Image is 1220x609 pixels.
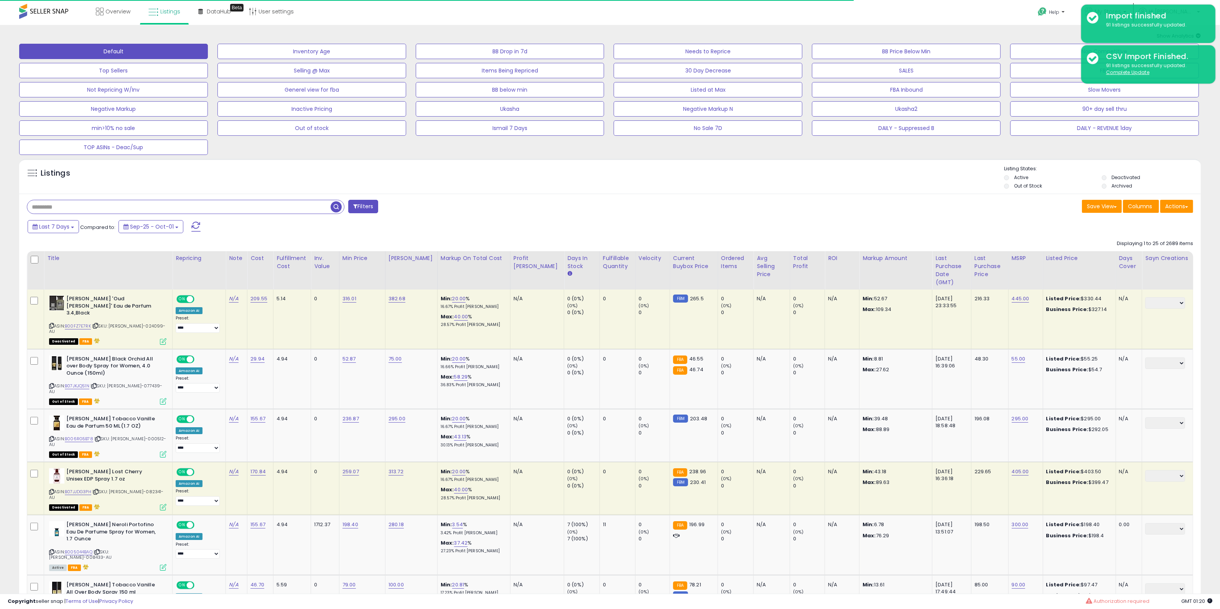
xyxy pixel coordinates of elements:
[1049,9,1059,15] span: Help
[1119,415,1136,422] div: N/A
[49,468,64,484] img: 41CsWM2Rh5L._SL40_.jpg
[975,356,1003,362] div: 48.30
[177,416,187,423] span: ON
[66,468,160,484] b: [PERSON_NAME] Lost Cherry Unisex EDP Spray 1.7 oz
[1012,254,1040,262] div: MSRP
[193,416,206,423] span: OFF
[935,295,965,309] div: [DATE] 23:33:55
[250,415,265,423] a: 155.67
[1046,415,1081,422] b: Listed Price:
[66,295,160,319] b: [PERSON_NAME] 'Oud [PERSON_NAME]' Eau de Parfum 3.4,Black
[441,254,507,262] div: Markup on Total Cost
[250,254,270,262] div: Cost
[314,356,333,362] div: 0
[793,430,825,436] div: 0
[229,355,238,363] a: N/A
[721,295,754,302] div: 0
[757,356,784,362] div: N/A
[176,316,220,333] div: Preset:
[441,295,452,302] b: Min:
[416,44,604,59] button: BB Drop in 7d
[1046,356,1110,362] div: $55.25
[812,63,1001,78] button: SALES
[1046,366,1088,373] b: Business Price:
[250,295,267,303] a: 209.55
[314,415,333,422] div: 0
[193,296,206,303] span: OFF
[863,415,926,422] p: 39.48
[80,224,115,231] span: Compared to:
[1014,183,1042,189] label: Out of Stock
[314,468,333,475] div: 0
[441,468,452,475] b: Min:
[49,415,166,457] div: ASIN:
[863,295,926,302] p: 52.67
[452,295,466,303] a: 20.00
[639,303,649,309] small: (0%)
[229,521,238,528] a: N/A
[1012,581,1026,589] a: 90.00
[567,423,578,429] small: (0%)
[19,140,208,155] button: TOP ASINs - Deac/Sup
[1106,69,1149,76] u: Complete Update
[441,468,504,482] div: %
[441,355,452,362] b: Min:
[690,415,707,422] span: 203.48
[452,521,463,528] a: 3.54
[975,415,1003,422] div: 196.08
[721,369,754,376] div: 0
[567,356,599,362] div: 0 (0%)
[689,468,706,475] span: 238.96
[217,82,406,97] button: Generel view for fba
[66,415,160,431] b: [PERSON_NAME] Tobacco Vanille Eau de Parfum 50 ML(1.7 OZ)
[1010,63,1199,78] button: FBA
[176,427,203,434] div: Amazon AI
[79,398,92,405] span: FBA
[673,356,687,364] small: FBA
[673,468,687,477] small: FBA
[567,430,599,436] div: 0 (0%)
[812,82,1001,97] button: FBA Inbound
[1012,521,1029,528] a: 300.00
[1119,254,1139,270] div: Days Cover
[614,101,802,117] button: Negative Markup N
[250,581,264,589] a: 46.70
[793,363,804,369] small: (0%)
[567,254,596,270] div: Days In Stock
[1100,62,1210,76] div: 91 listings successfully updated.
[277,254,308,270] div: Fulfillment Cost
[793,303,804,309] small: (0%)
[342,468,359,476] a: 259.07
[1160,200,1193,213] button: Actions
[639,430,670,436] div: 0
[49,398,78,405] span: All listings that are currently out of stock and unavailable for purchase on Amazon
[1014,174,1028,181] label: Active
[79,338,92,345] span: FBA
[863,295,874,302] strong: Min:
[250,468,266,476] a: 170.84
[217,63,406,78] button: Selling @ Max
[176,254,222,262] div: Repricing
[863,366,926,373] p: 27.62
[65,323,91,329] a: B00FZ7E7RK
[47,254,169,262] div: Title
[65,436,93,442] a: B006RG5B78
[49,295,166,344] div: ASIN:
[812,120,1001,136] button: DAILY - Suppressed B
[441,382,504,388] p: 36.83% Profit [PERSON_NAME]
[250,355,265,363] a: 29.94
[721,415,754,422] div: 0
[935,415,965,429] div: [DATE] 18:58:48
[342,415,359,423] a: 236.87
[514,254,561,270] div: Profit [PERSON_NAME]
[935,356,965,369] div: [DATE] 16:39:06
[342,521,358,528] a: 198.40
[1046,426,1110,433] div: $292.05
[614,63,802,78] button: 30 Day Decrease
[1128,202,1152,210] span: Columns
[1100,21,1210,29] div: 91 listings successfully updated.
[441,304,504,309] p: 16.67% Profit [PERSON_NAME]
[567,369,599,376] div: 0 (0%)
[49,295,64,311] img: 41oYcJIzYnL._SL40_.jpg
[416,101,604,117] button: Ukasha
